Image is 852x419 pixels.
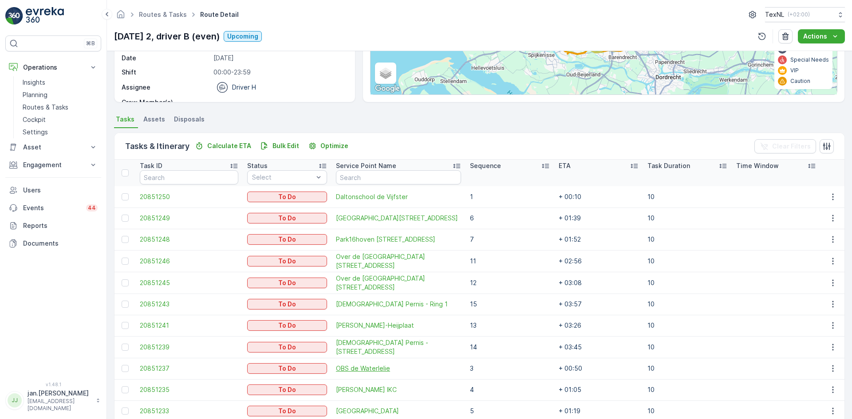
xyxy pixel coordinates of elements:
a: 20851239 [140,343,238,352]
p: Engagement [23,161,83,169]
td: + 01:05 [554,379,643,400]
div: Toggle Row Selected [122,258,129,265]
button: To Do [247,320,327,331]
a: Users [5,181,101,199]
span: [GEOGRAPHIC_DATA][STREET_ADDRESS] [336,214,461,223]
div: Toggle Row Selected [122,322,129,329]
a: 20851237 [140,364,238,373]
p: To Do [278,407,296,415]
a: Layers [376,63,395,83]
p: Task Duration [647,161,690,170]
p: Service Point Name [336,161,396,170]
img: Google [373,83,402,94]
a: De Bergse veld school [336,407,461,415]
button: Actions [798,29,845,43]
button: To Do [247,363,327,374]
button: To Do [247,192,327,202]
a: Planning [19,89,101,101]
span: Park16hoven [STREET_ADDRESS] [336,235,461,244]
span: 20851241 [140,321,238,330]
a: Daltonschool de Vijfster [336,192,461,201]
button: To Do [247,384,327,395]
td: + 03:26 [554,315,643,336]
img: logo_light-DOdMpM7g.png [26,7,64,25]
a: Cockpit [19,114,101,126]
a: 20851249 [140,214,238,223]
a: Routes & Tasks [139,11,187,18]
button: To Do [247,234,327,245]
p: Shift [122,68,210,77]
a: Kerk Pernis - Burg. van Esstraat 46 [336,338,461,356]
div: Toggle Row Selected [122,407,129,415]
td: 4 [465,379,554,400]
p: - [213,98,346,107]
p: To Do [278,300,296,309]
button: Engagement [5,156,101,174]
td: 10 [643,379,732,400]
td: 12 [465,272,554,294]
div: Toggle Row Selected [122,193,129,200]
div: Toggle Row Selected [122,215,129,222]
td: 6 [465,208,554,229]
td: 11 [465,250,554,272]
a: 20851243 [140,300,238,309]
td: + 01:39 [554,208,643,229]
td: 10 [643,358,732,379]
p: Clear Filters [772,142,811,151]
td: 10 [643,250,732,272]
a: Open this area in Google Maps (opens a new window) [373,83,402,94]
p: To Do [278,364,296,373]
td: + 01:52 [554,229,643,250]
span: 20851245 [140,278,238,287]
a: Park16hoven Woensdrechtstraat 9 [336,214,461,223]
td: + 03:08 [554,272,643,294]
p: To Do [278,385,296,394]
td: 15 [465,294,554,315]
a: 20851248 [140,235,238,244]
span: [GEOGRAPHIC_DATA] [336,407,461,415]
button: To Do [247,213,327,223]
span: Disposals [174,115,205,124]
td: + 02:56 [554,250,643,272]
p: Assignee [122,83,150,92]
a: Albert Plesman IKC [336,385,461,394]
span: Over de [GEOGRAPHIC_DATA][STREET_ADDRESS] [336,252,461,270]
p: Sequence [470,161,501,170]
p: Bulk Edit [272,141,299,150]
span: [PERSON_NAME] IKC [336,385,461,394]
a: 20851246 [140,257,238,266]
a: Settings [19,126,101,138]
td: 1 [465,186,554,208]
p: Actions [803,32,827,41]
input: Search [336,170,461,184]
span: Tasks [116,115,134,124]
button: Calculate ETA [191,141,255,151]
td: 10 [643,229,732,250]
p: VIP [790,67,799,74]
button: Asset [5,138,101,156]
a: Documents [5,235,101,252]
button: To Do [247,299,327,309]
p: Routes & Tasks [23,103,68,112]
div: Toggle Row Selected [122,279,129,286]
td: + 03:45 [554,336,643,358]
p: Events [23,204,81,212]
button: JJjan.[PERSON_NAME][EMAIL_ADDRESS][DOMAIN_NAME] [5,389,101,412]
a: Over de Slinge Sommelsdijkstraat 19 [336,252,461,270]
a: 20851235 [140,385,238,394]
button: Upcoming [224,31,262,42]
p: [DATE] 2, driver B (even) [114,30,220,43]
p: Time Window [736,161,779,170]
p: Task ID [140,161,162,170]
p: Planning [23,90,47,99]
a: Kerk Pernis - Ring 1 [336,300,461,309]
span: [PERSON_NAME]-Heijplaat [336,321,461,330]
a: Reports [5,217,101,235]
p: Users [23,186,98,195]
span: Over de [GEOGRAPHIC_DATA][STREET_ADDRESS] [336,274,461,292]
p: Driver H [232,83,256,92]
